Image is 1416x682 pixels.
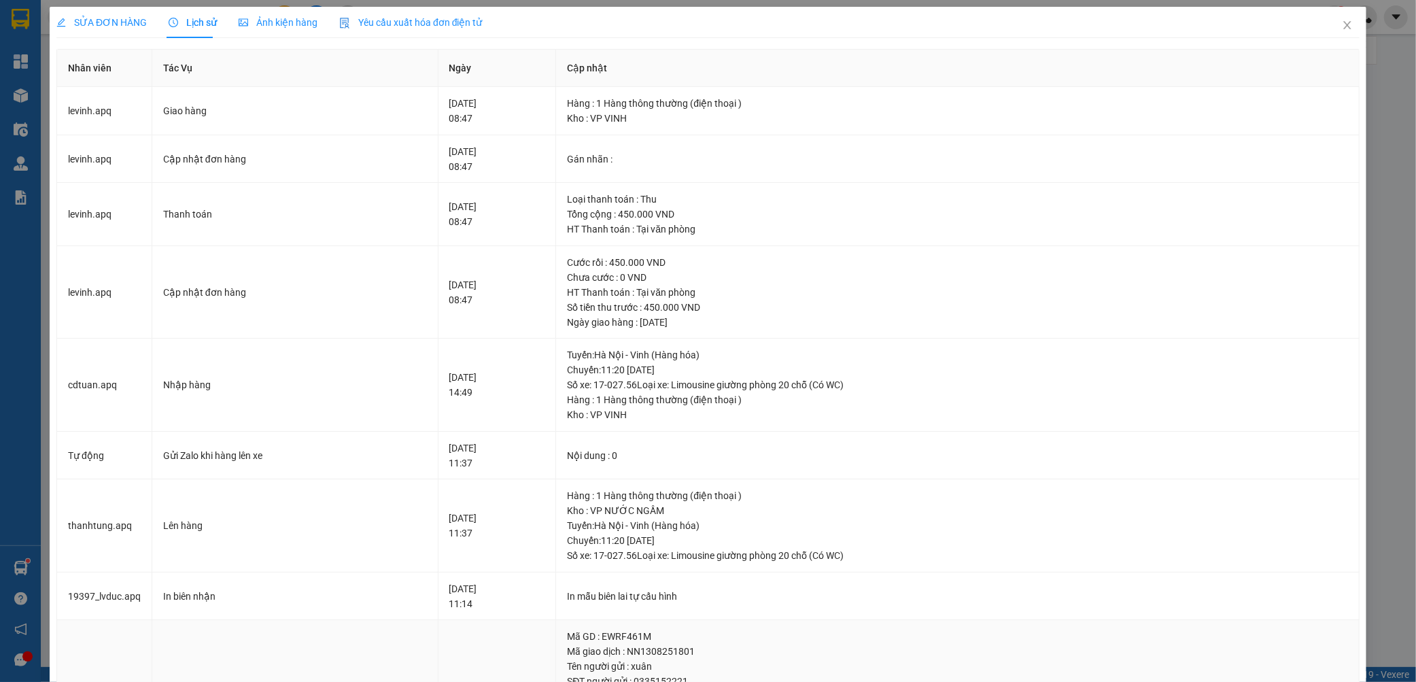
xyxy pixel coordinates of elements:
[57,135,152,184] td: levinh.apq
[567,96,1348,111] div: Hàng : 1 Hàng thông thường (điện thoại )
[163,448,427,463] div: Gửi Zalo khi hàng lên xe
[57,339,152,432] td: cdtuan.apq
[239,17,317,28] span: Ảnh kiện hàng
[567,518,1348,563] div: Tuyến : Hà Nội - Vinh (Hàng hóa) Chuyến: 11:20 [DATE] Số xe: 17-027.56 Loại xe: Limousine giường ...
[567,629,1348,644] div: Mã GD : EWRF461M
[449,581,545,611] div: [DATE] 11:14
[567,300,1348,315] div: Số tiền thu trước : 450.000 VND
[1328,7,1366,45] button: Close
[163,103,427,118] div: Giao hàng
[567,285,1348,300] div: HT Thanh toán : Tại văn phòng
[449,511,545,541] div: [DATE] 11:37
[56,17,147,28] span: SỬA ĐƠN HÀNG
[567,152,1348,167] div: Gán nhãn :
[163,518,427,533] div: Lên hàng
[57,183,152,246] td: levinh.apq
[57,573,152,621] td: 19397_lvduc.apq
[339,18,350,29] img: icon
[556,50,1360,87] th: Cập nhật
[163,377,427,392] div: Nhập hàng
[567,503,1348,518] div: Kho : VP NƯỚC NGẦM
[567,644,1348,659] div: Mã giao dịch : NN1308251801
[57,479,152,573] td: thanhtung.apq
[339,17,483,28] span: Yêu cầu xuất hóa đơn điện tử
[163,589,427,604] div: In biên nhận
[57,50,152,87] th: Nhân viên
[567,407,1348,422] div: Kho : VP VINH
[567,488,1348,503] div: Hàng : 1 Hàng thông thường (điện thoại )
[449,96,545,126] div: [DATE] 08:47
[56,18,66,27] span: edit
[449,144,545,174] div: [DATE] 08:47
[567,392,1348,407] div: Hàng : 1 Hàng thông thường (điện thoại )
[567,270,1348,285] div: Chưa cước : 0 VND
[567,315,1348,330] div: Ngày giao hàng : [DATE]
[567,659,1348,674] div: Tên người gửi : xuân
[567,222,1348,237] div: HT Thanh toán : Tại văn phòng
[57,432,152,480] td: Tự động
[567,347,1348,392] div: Tuyến : Hà Nội - Vinh (Hàng hóa) Chuyến: 11:20 [DATE] Số xe: 17-027.56 Loại xe: Limousine giường ...
[438,50,557,87] th: Ngày
[567,111,1348,126] div: Kho : VP VINH
[163,285,427,300] div: Cập nhật đơn hàng
[567,448,1348,463] div: Nội dung : 0
[567,589,1348,604] div: In mẫu biên lai tự cấu hình
[449,199,545,229] div: [DATE] 08:47
[449,277,545,307] div: [DATE] 08:47
[449,370,545,400] div: [DATE] 14:49
[169,18,178,27] span: clock-circle
[163,152,427,167] div: Cập nhật đơn hàng
[567,192,1348,207] div: Loại thanh toán : Thu
[57,87,152,135] td: levinh.apq
[152,50,438,87] th: Tác Vụ
[449,441,545,471] div: [DATE] 11:37
[567,255,1348,270] div: Cước rồi : 450.000 VND
[1342,20,1353,31] span: close
[239,18,248,27] span: picture
[169,17,217,28] span: Lịch sử
[567,207,1348,222] div: Tổng cộng : 450.000 VND
[57,246,152,339] td: levinh.apq
[163,207,427,222] div: Thanh toán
